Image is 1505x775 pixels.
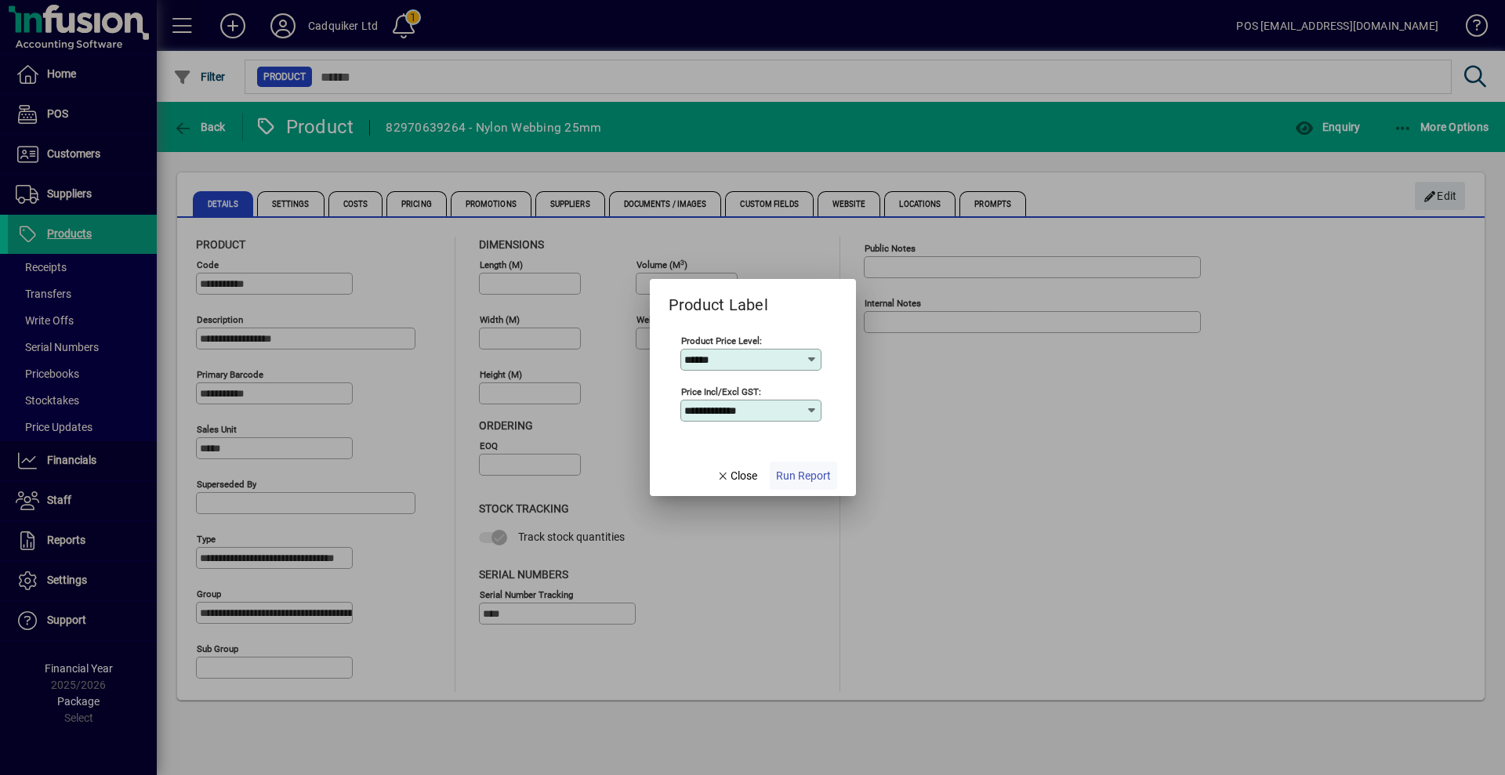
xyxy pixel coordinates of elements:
[710,462,763,490] button: Close
[681,386,761,397] mat-label: Price Incl/Excl GST:
[716,468,757,484] span: Close
[776,468,831,484] span: Run Report
[650,279,787,317] h2: Product Label
[770,462,837,490] button: Run Report
[681,335,762,346] mat-label: Product Price Level:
